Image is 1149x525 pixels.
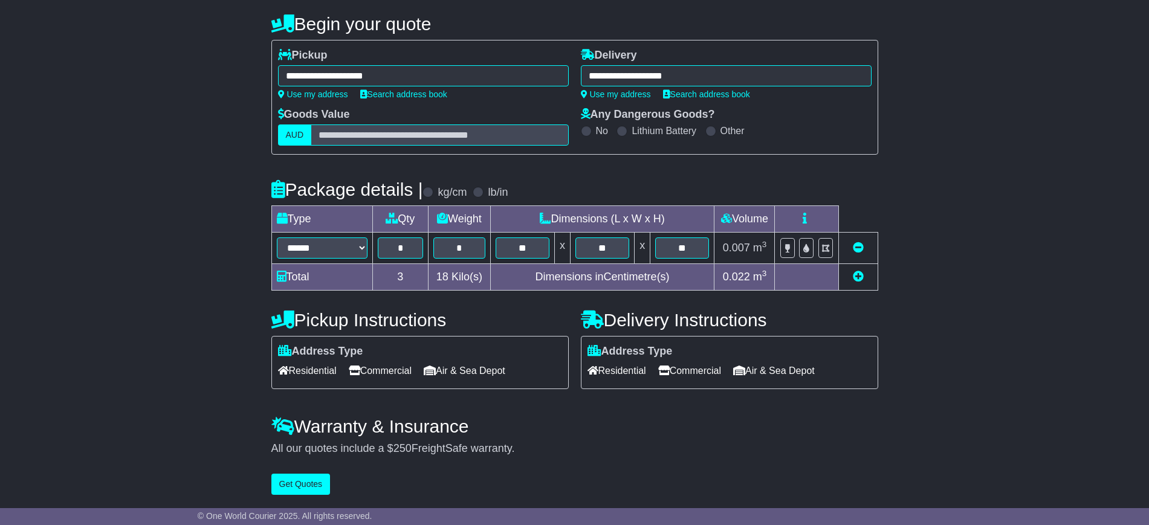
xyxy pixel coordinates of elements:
[429,264,491,291] td: Kilo(s)
[271,474,331,495] button: Get Quotes
[271,264,372,291] td: Total
[723,271,750,283] span: 0.022
[278,345,363,358] label: Address Type
[723,242,750,254] span: 0.007
[488,186,508,199] label: lb/in
[271,416,878,436] h4: Warranty & Insurance
[853,271,864,283] a: Add new item
[581,89,651,99] a: Use my address
[554,233,570,264] td: x
[733,361,815,380] span: Air & Sea Depot
[278,89,348,99] a: Use my address
[372,206,429,233] td: Qty
[271,310,569,330] h4: Pickup Instructions
[278,49,328,62] label: Pickup
[596,125,608,137] label: No
[271,14,878,34] h4: Begin your quote
[581,108,715,121] label: Any Dangerous Goods?
[587,361,646,380] span: Residential
[393,442,412,454] span: 250
[198,511,372,521] span: © One World Courier 2025. All rights reserved.
[360,89,447,99] a: Search address book
[349,361,412,380] span: Commercial
[429,206,491,233] td: Weight
[271,179,423,199] h4: Package details |
[581,49,637,62] label: Delivery
[714,206,775,233] td: Volume
[632,125,696,137] label: Lithium Battery
[278,108,350,121] label: Goods Value
[663,89,750,99] a: Search address book
[436,271,448,283] span: 18
[278,361,337,380] span: Residential
[587,345,673,358] label: Address Type
[490,264,714,291] td: Dimensions in Centimetre(s)
[438,186,467,199] label: kg/cm
[424,361,505,380] span: Air & Sea Depot
[490,206,714,233] td: Dimensions (L x W x H)
[762,269,767,278] sup: 3
[581,310,878,330] h4: Delivery Instructions
[658,361,721,380] span: Commercial
[753,271,767,283] span: m
[720,125,745,137] label: Other
[271,206,372,233] td: Type
[271,442,878,456] div: All our quotes include a $ FreightSafe warranty.
[762,240,767,249] sup: 3
[372,264,429,291] td: 3
[753,242,767,254] span: m
[278,124,312,146] label: AUD
[635,233,650,264] td: x
[853,242,864,254] a: Remove this item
